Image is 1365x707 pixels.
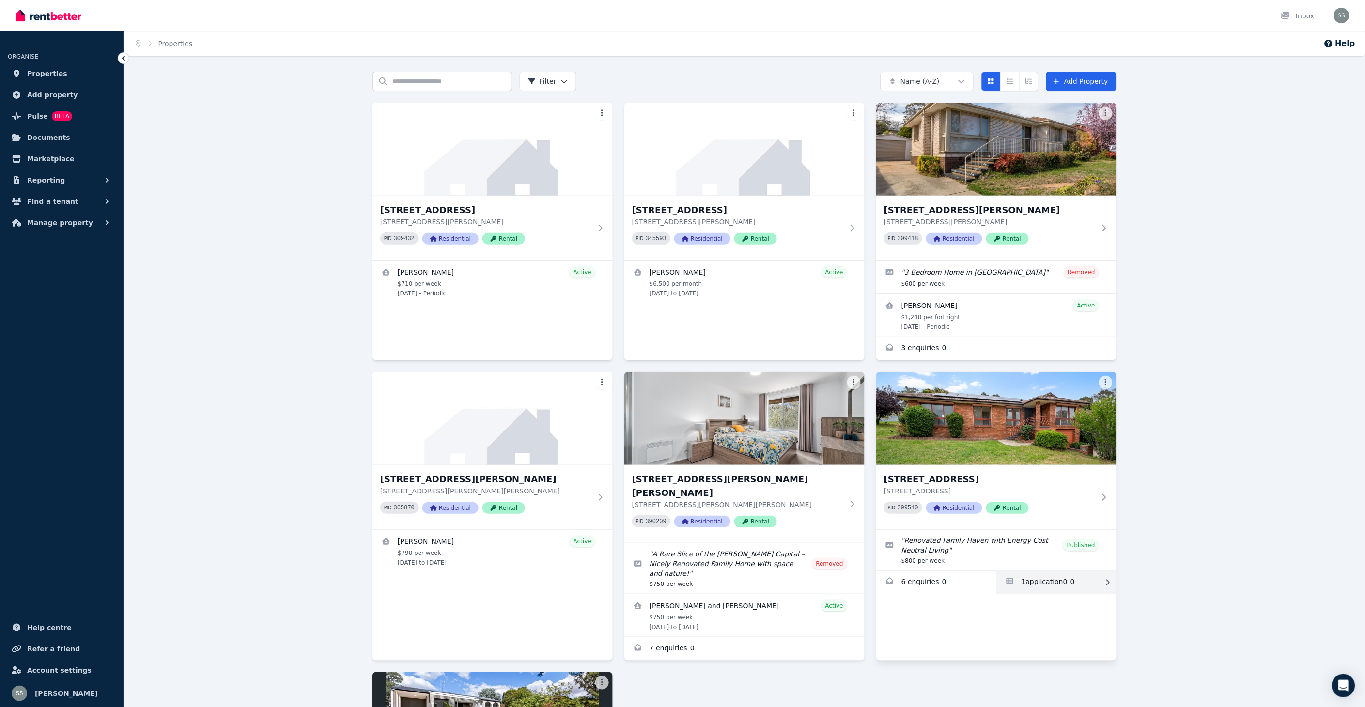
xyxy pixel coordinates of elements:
a: View details for Gurjit Singh [372,261,613,303]
a: Enquiries for 43 Cumpston Pl, MacGregor [624,637,865,661]
button: More options [595,107,609,120]
h3: [STREET_ADDRESS][PERSON_NAME] [884,203,1095,217]
img: 191 Chuculba Cres, Giralang [876,372,1117,465]
button: Filter [520,72,576,91]
span: Residential [674,516,730,527]
a: 43 Cumpston Pl, MacGregor[STREET_ADDRESS][PERSON_NAME][PERSON_NAME][STREET_ADDRESS][PERSON_NAME][... [624,372,865,543]
p: [STREET_ADDRESS][PERSON_NAME][PERSON_NAME] [380,486,591,496]
a: View details for Derek Chanakira [372,530,613,572]
a: Help centre [8,618,116,637]
span: Account settings [27,664,92,676]
a: Refer a friend [8,639,116,659]
span: Refer a friend [27,643,80,655]
button: Name (A-Z) [881,72,974,91]
span: Rental [986,233,1029,245]
p: [STREET_ADDRESS][PERSON_NAME][PERSON_NAME] [632,500,843,509]
button: More options [847,107,861,120]
img: RentBetter [16,8,81,23]
button: Find a tenant [8,192,116,211]
span: Properties [27,68,67,79]
a: Properties [158,40,193,47]
a: Account settings [8,661,116,680]
img: 6A Bear Place, Chisholm [372,103,613,196]
button: Compact list view [1000,72,1020,91]
a: 24B McInnes St, Weston[STREET_ADDRESS][PERSON_NAME][STREET_ADDRESS][PERSON_NAME][PERSON_NAME]PID ... [372,372,613,529]
code: 365870 [394,505,415,511]
code: 390209 [646,518,667,525]
code: 309418 [898,235,918,242]
button: More options [1099,107,1113,120]
img: Shiva Sapkota [12,686,27,701]
div: Open Intercom Messenger [1332,674,1355,697]
span: Rental [986,502,1029,514]
button: Reporting [8,170,116,190]
h3: [STREET_ADDRESS] [632,203,843,217]
span: Reporting [27,174,65,186]
a: Edit listing: Renovated Family Haven with Energy Cost Neutral Living [876,530,1117,570]
h3: [STREET_ADDRESS] [380,203,591,217]
a: 24A McInnes Street, Weston[STREET_ADDRESS][PERSON_NAME][STREET_ADDRESS][PERSON_NAME]PID 309418Res... [876,103,1117,260]
img: Shiva Sapkota [1334,8,1349,23]
span: Filter [528,77,557,86]
span: Residential [926,233,982,245]
small: PID [888,505,896,510]
img: 24A McInnes Street, Weston [876,103,1117,196]
a: Add Property [1046,72,1117,91]
span: Find a tenant [27,196,78,207]
p: [STREET_ADDRESS][PERSON_NAME] [632,217,843,227]
small: PID [636,519,644,524]
a: Documents [8,128,116,147]
span: [PERSON_NAME] [35,688,98,699]
h3: [STREET_ADDRESS] [884,473,1095,486]
code: 399510 [898,505,918,511]
img: 43 Cumpston Pl, MacGregor [624,372,865,465]
h3: [STREET_ADDRESS][PERSON_NAME] [380,473,591,486]
span: Documents [27,132,70,143]
span: ORGANISE [8,53,38,60]
p: [STREET_ADDRESS][PERSON_NAME] [380,217,591,227]
a: Edit listing: A Rare Slice of the Bush Capital – Nicely Renovated Family Home with space and nature! [624,543,865,594]
span: BETA [52,111,72,121]
button: Expanded list view [1019,72,1039,91]
button: More options [595,376,609,389]
span: Add property [27,89,78,101]
span: Rental [482,233,525,245]
button: More options [1099,376,1113,389]
span: Manage property [27,217,93,229]
span: Residential [422,233,479,245]
div: View options [981,72,1039,91]
a: View details for Amanda Baker [876,294,1117,337]
button: More options [595,676,609,690]
p: [STREET_ADDRESS] [884,486,1095,496]
button: Manage property [8,213,116,232]
code: 345593 [646,235,667,242]
span: Rental [734,233,777,245]
a: Properties [8,64,116,83]
a: PulseBETA [8,107,116,126]
p: [STREET_ADDRESS][PERSON_NAME] [884,217,1095,227]
span: Pulse [27,110,48,122]
a: View details for Chelsie Wood-jordan and Jackson Millers [624,594,865,637]
span: Residential [422,502,479,514]
img: 24B McInnes St, Weston [372,372,613,465]
nav: Breadcrumb [124,31,204,56]
small: PID [636,236,644,241]
small: PID [384,236,392,241]
span: Residential [926,502,982,514]
a: 6A Bear Place, Chisholm[STREET_ADDRESS][STREET_ADDRESS][PERSON_NAME]PID 309432ResidentialRental [372,103,613,260]
span: Name (A-Z) [900,77,940,86]
span: Rental [734,516,777,527]
small: PID [384,505,392,510]
code: 309432 [394,235,415,242]
span: Marketplace [27,153,74,165]
img: 6B Bear Place, Chisholm [624,103,865,196]
a: Add property [8,85,116,105]
a: Applications for 191 Chuculba Cres, Giralang [996,571,1117,594]
button: Help [1324,38,1355,49]
a: Marketplace [8,149,116,169]
div: Inbox [1281,11,1315,21]
h3: [STREET_ADDRESS][PERSON_NAME][PERSON_NAME] [632,473,843,500]
button: Card view [981,72,1001,91]
a: Enquiries for 24A McInnes Street, Weston [876,337,1117,360]
button: More options [847,376,861,389]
